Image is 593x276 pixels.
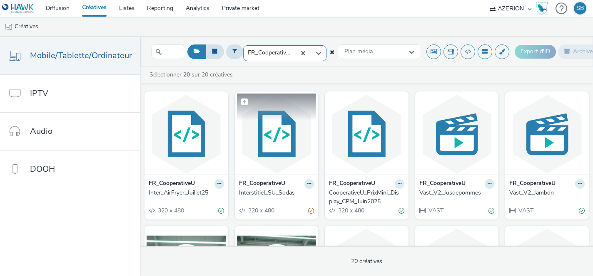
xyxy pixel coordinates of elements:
span: 320 x 480 [337,207,364,214]
span: Mobile/Tablette/Ordinateur [30,49,132,62]
span: DOOH [30,163,55,175]
strong: FR_CooperativeU [239,179,285,189]
img: mobile [4,23,12,31]
span: Audio [30,125,52,137]
div: Vast_V2_Jusdepommes [419,189,491,197]
img: CooperativeU_PrixMini_Display_CPM_Juin2025 visual [327,94,406,175]
img: Interstitiel_SU_Sodas visual [237,94,316,175]
div: Valide [218,207,224,215]
img: Inter_AirFryer_Juillet25 visual [147,94,226,175]
div: Partiellement valide [308,207,314,215]
img: Hawk Academy [536,2,548,15]
span: 320 x 480 [247,207,274,214]
input: Rechercher... [151,44,185,59]
img: Vast_V2_Jambon visual [507,94,587,175]
span: VAST [518,207,533,214]
a: Vast_V2_Jusdepommes [419,189,495,197]
img: undefined Logo [2,3,34,14]
div: SB [576,2,584,15]
div: Valide [488,207,494,215]
button: Export d'ID [515,45,556,58]
strong: 20 [183,71,190,79]
img: Vast_V2_Jusdepommes visual [417,94,497,175]
a: Vast_V2_Jambon [509,189,585,197]
strong: FR_CooperativeU [329,179,375,189]
div: Valide [579,207,585,215]
a: Inter_AirFryer_Juillet25 [149,189,224,197]
span: IPTV [30,87,48,99]
div: Interstitiel_SU_Sodas [239,189,311,197]
span: 20 créatives [351,257,382,265]
strong: FR_CooperativeU [149,179,195,189]
a: Sélectionner sur 20 créatives [149,71,236,79]
div: Inter_AirFryer_Juillet25 [149,189,221,197]
span: VAST [428,207,444,214]
a: CooperativeU_PrixMini_Display_CPM_Juin2025 [329,189,404,206]
span: Plan média... [344,48,376,55]
div: Vast_V2_Jambon [509,189,581,197]
strong: FR_CooperativeU [419,179,466,189]
div: Valide [399,207,404,215]
div: CooperativeU_PrixMini_Display_CPM_Juin2025 [329,189,401,206]
a: Hawk Academy [536,2,551,15]
strong: FR_CooperativeU [509,179,556,189]
a: Interstitiel_SU_Sodas [239,189,314,197]
span: 320 x 480 [157,207,184,214]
